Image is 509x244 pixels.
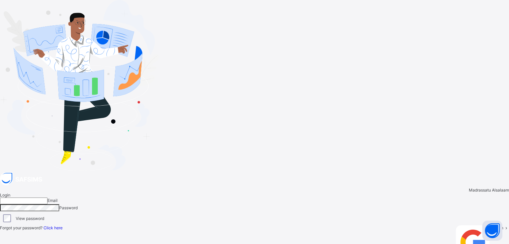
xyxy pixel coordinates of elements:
[48,198,58,203] span: Email
[482,221,502,241] button: Open asap
[469,188,509,193] span: Madrassatu Alsalaam
[44,225,63,230] a: Click here
[59,205,78,210] span: Password
[16,216,44,221] label: View password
